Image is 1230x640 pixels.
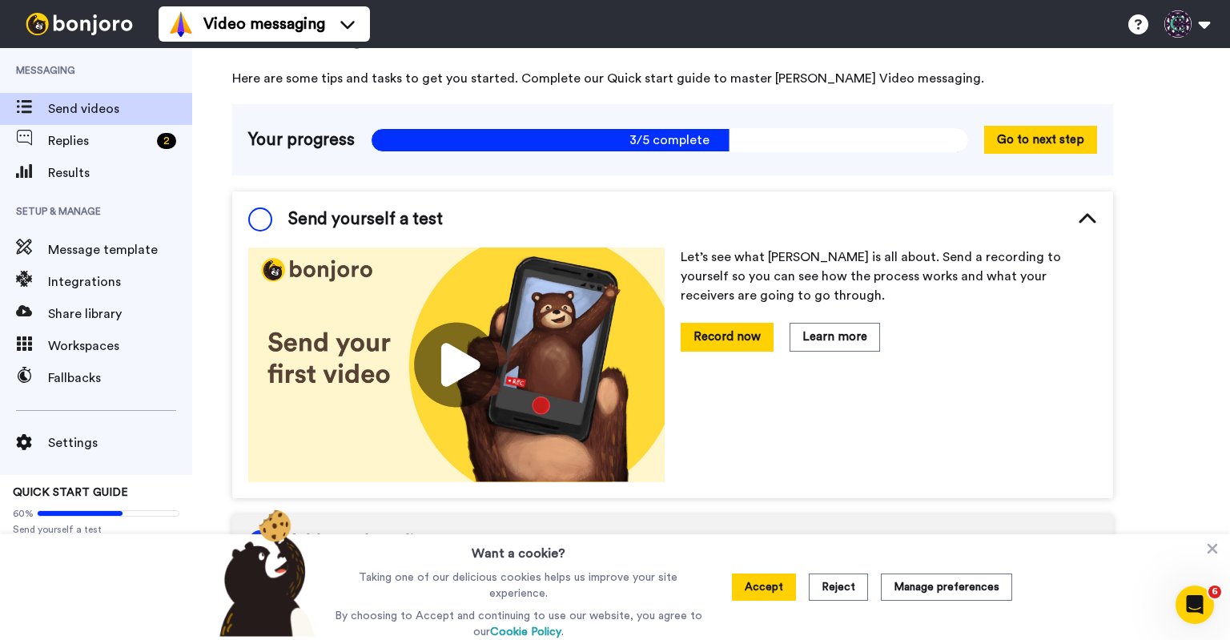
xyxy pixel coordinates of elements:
[371,128,968,152] span: 3/5 complete
[790,323,880,351] button: Learn more
[331,570,706,602] p: Taking one of our delicious cookies helps us improve your site experience.
[1176,586,1214,624] iframe: Intercom live chat
[205,509,324,637] img: bear-with-cookie.png
[48,272,192,292] span: Integrations
[203,13,325,35] span: Video messaging
[48,368,192,388] span: Fallbacks
[984,126,1097,154] button: Go to next step
[681,248,1097,305] p: Let’s see what [PERSON_NAME] is all about. Send a recording to yourself so you can see how the pr...
[472,534,565,563] h3: Want a cookie?
[48,163,192,183] span: Results
[168,11,194,37] img: vm-color.svg
[881,574,1012,601] button: Manage preferences
[157,133,176,149] div: 2
[48,336,192,356] span: Workspaces
[288,207,443,231] span: Send yourself a test
[1208,586,1221,598] span: 6
[809,574,868,601] button: Reject
[232,69,1113,88] span: Here are some tips and tasks to get you started. Complete our Quick start guide to master [PERSON...
[288,530,433,554] span: Add your branding
[248,248,665,482] img: 178eb3909c0dc23ce44563bdb6dc2c11.jpg
[48,131,151,151] span: Replies
[490,626,561,638] a: Cookie Policy
[13,487,128,498] span: QUICK START GUIDE
[681,323,774,351] button: Record now
[19,13,139,35] img: bj-logo-header-white.svg
[13,523,179,536] span: Send yourself a test
[48,304,192,324] span: Share library
[48,99,192,119] span: Send videos
[248,128,355,152] span: Your progress
[48,433,192,453] span: Settings
[13,507,34,520] span: 60%
[732,574,796,601] button: Accept
[331,608,706,640] p: By choosing to Accept and continuing to use our website, you agree to our .
[48,240,192,260] span: Message template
